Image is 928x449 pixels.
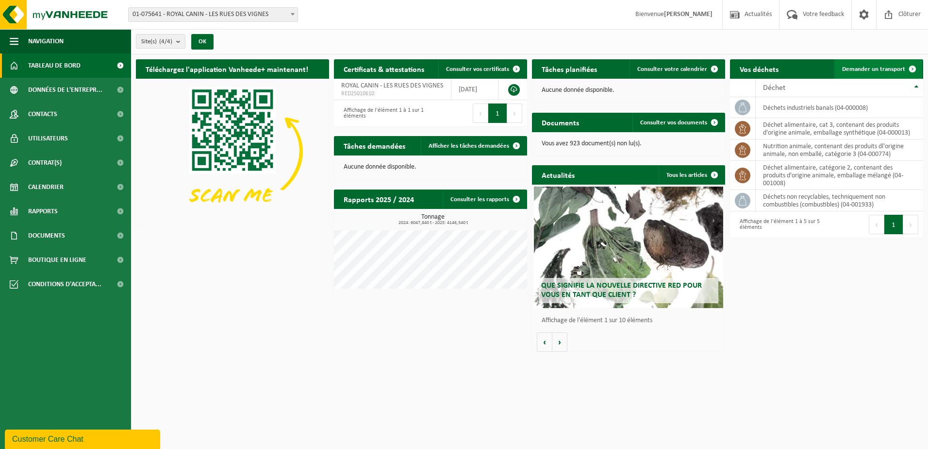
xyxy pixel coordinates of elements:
div: Affichage de l'élément 1 à 5 sur 5 éléments [735,214,822,235]
span: Calendrier [28,175,64,199]
h2: Rapports 2025 / 2024 [334,190,424,208]
span: Conditions d'accepta... [28,272,101,296]
a: Consulter votre calendrier [630,59,724,79]
span: Contacts [28,102,57,126]
button: Volgende [552,332,567,352]
button: 1 [488,104,507,123]
span: Afficher les tâches demandées [429,143,509,149]
strong: [PERSON_NAME] [664,11,713,18]
span: Que signifie la nouvelle directive RED pour vous en tant que client ? [541,282,702,299]
p: Vous avez 923 document(s) non lu(s). [542,140,715,147]
span: Boutique en ligne [28,248,86,272]
button: 1 [884,215,903,234]
td: déchets industriels banals (04-000008) [756,97,923,118]
h2: Documents [532,113,589,132]
a: Tous les articles [659,165,724,185]
button: Previous [473,104,488,123]
span: Utilisateurs [28,126,68,151]
p: Affichage de l'élément 1 sur 10 éléments [542,317,720,324]
p: Aucune donnée disponible. [542,87,715,94]
td: nutrition animale, contenant des produits dl'origine animale, non emballé, catégorie 3 (04-000774) [756,139,923,161]
td: déchets non recyclables, techniquement non combustibles (combustibles) (04-001933) [756,190,923,211]
td: [DATE] [451,79,498,100]
a: Consulter vos documents [632,113,724,132]
h2: Certificats & attestations [334,59,434,78]
button: Next [903,215,918,234]
button: Vorige [537,332,552,352]
div: Affichage de l'élément 1 à 1 sur 1 éléments [339,103,426,124]
span: ROYAL CANIN - LES RUES DES VIGNES [341,82,443,89]
h2: Tâches planifiées [532,59,607,78]
span: Navigation [28,29,64,53]
span: Site(s) [141,35,172,49]
span: 01-075641 - ROYAL CANIN - LES RUES DES VIGNES [129,8,298,21]
a: Consulter les rapports [443,190,526,209]
span: Demander un transport [842,66,905,72]
span: RED25010610 [341,90,444,98]
span: Consulter votre calendrier [637,66,707,72]
span: Documents [28,224,65,248]
span: Déchet [763,84,785,92]
a: Demander un transport [834,59,922,79]
iframe: chat widget [5,428,162,449]
span: Rapports [28,199,58,224]
h3: Tonnage [339,214,527,225]
button: Previous [869,215,884,234]
h2: Tâches demandées [334,136,415,155]
span: Tableau de bord [28,53,81,78]
span: Contrat(s) [28,151,62,175]
span: Consulter vos certificats [446,66,509,72]
a: Afficher les tâches demandées [421,136,526,155]
span: Consulter vos documents [640,120,707,126]
td: déchet alimentaire, catégorie 2, contenant des produits d'origine animale, emballage mélangé (04-... [756,161,923,190]
a: Consulter vos certificats [438,59,526,79]
p: Aucune donnée disponible. [344,164,517,171]
button: Site(s)(4/4) [136,34,185,49]
button: OK [191,34,214,50]
a: Que signifie la nouvelle directive RED pour vous en tant que client ? [534,187,723,308]
h2: Actualités [532,165,584,184]
button: Next [507,104,522,123]
td: déchet alimentaire, cat 3, contenant des produits d'origine animale, emballage synthétique (04-00... [756,118,923,139]
span: Données de l'entrepr... [28,78,102,102]
h2: Téléchargez l'application Vanheede+ maintenant! [136,59,318,78]
count: (4/4) [159,38,172,45]
span: 01-075641 - ROYAL CANIN - LES RUES DES VIGNES [128,7,298,22]
span: 2024: 6047,840 t - 2025: 4146,540 t [339,221,527,225]
h2: Vos déchets [730,59,788,78]
img: Download de VHEPlus App [136,79,329,224]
